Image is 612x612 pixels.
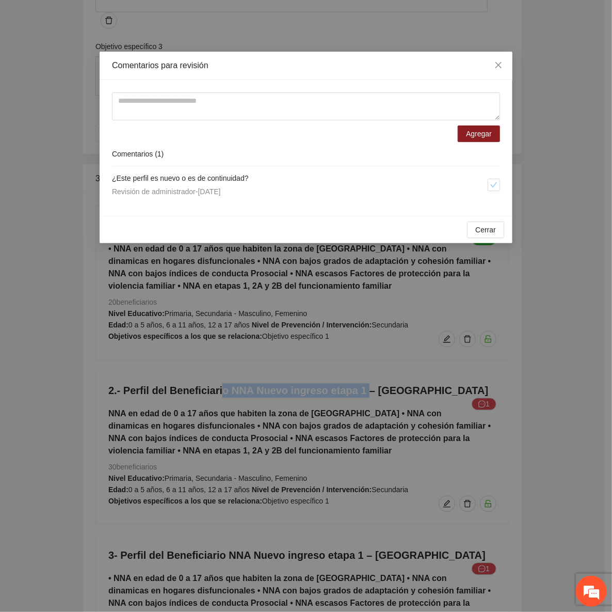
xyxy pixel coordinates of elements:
button: Close [485,52,512,80]
div: Comentarios para revisión [112,60,500,71]
button: Agregar [458,125,500,142]
button: Cerrar [467,222,504,238]
span: Revisión de administrador - [DATE] [112,187,221,196]
div: Minimizar ventana de chat en vivo [169,5,194,30]
span: close [494,61,503,69]
span: check [488,181,500,189]
span: Comentarios ( 1 ) [112,150,164,158]
textarea: Escriba su mensaje y pulse “Intro” [5,282,197,318]
span: Estamos en línea. [60,138,142,242]
span: Cerrar [475,224,496,236]
div: Chatee con nosotros ahora [54,53,173,66]
span: Agregar [466,128,492,139]
span: ¿Este perfil es nuevo o es de continuidad? [112,174,249,182]
button: check [488,179,500,191]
